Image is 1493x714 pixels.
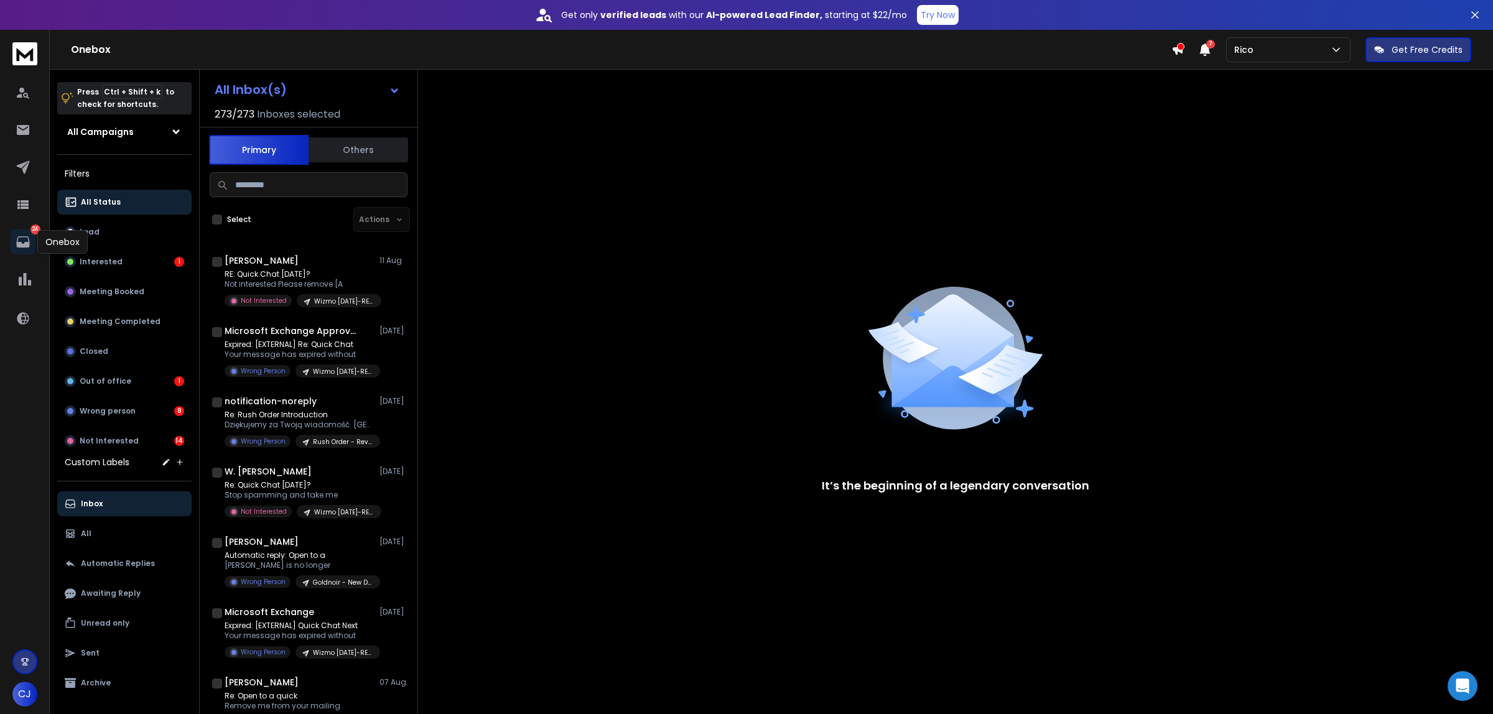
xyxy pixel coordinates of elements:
h3: Custom Labels [65,456,129,468]
p: Expired: [EXTERNAL] Quick Chat Next [225,621,374,631]
button: All Campaigns [57,119,192,144]
p: Wrong Person [241,437,286,446]
button: Awaiting Reply [57,581,192,606]
div: 14 [174,436,184,446]
div: 8 [174,406,184,416]
div: 1 [174,376,184,386]
p: Rico [1234,44,1258,56]
p: Interested [80,257,123,267]
p: [PERSON_NAME] is no longer [225,560,374,570]
p: Your message has expired without [225,350,374,359]
p: Get only with our starting at $22/mo [561,9,907,21]
button: Primary [209,135,309,165]
p: Expired: [EXTERNAL] Re: Quick Chat [225,340,374,350]
p: Stop spamming and take me [225,490,374,500]
p: Try Now [921,9,955,21]
p: Not Interested [241,507,287,516]
span: Ctrl + Shift + k [102,85,162,99]
p: RE: Quick Chat [DATE]? [225,269,374,279]
p: [DATE] [379,607,407,617]
h3: Inboxes selected [257,107,340,122]
p: Wrong Person [241,366,286,376]
button: All Status [57,190,192,215]
button: Not Interested14 [57,429,192,453]
button: Closed [57,339,192,364]
h1: [PERSON_NAME] [225,254,299,267]
p: Archive [81,678,111,688]
label: Select [227,215,251,225]
button: Meeting Completed [57,309,192,334]
p: Meeting Completed [80,317,160,327]
h1: All Inbox(s) [215,83,287,96]
p: Wizmo [DATE]-RERUN [DATE] [314,508,374,517]
p: Sent [81,648,100,658]
p: Out of office [80,376,131,386]
button: CJ [12,682,37,707]
p: [DATE] [379,537,407,547]
h1: W. [PERSON_NAME] [225,465,312,478]
p: Wrong Person [241,577,286,586]
span: 273 / 273 [215,107,254,122]
p: Wrong Person [241,647,286,657]
p: 07 Aug [379,677,407,687]
p: Meeting Booked [80,287,144,297]
button: Interested1 [57,249,192,274]
p: 11 Aug [379,256,407,266]
p: Wrong person [80,406,136,416]
span: 7 [1206,40,1215,49]
p: Lead [80,227,100,237]
div: Open Intercom Messenger [1448,671,1477,701]
p: Closed [80,346,108,356]
button: Sent [57,641,192,665]
h1: [PERSON_NAME] [225,676,299,688]
h1: Onebox [71,42,1171,57]
h3: Filters [57,165,192,182]
button: Get Free Credits [1365,37,1471,62]
h1: All Campaigns [67,126,134,138]
p: Not interested Please remove [A [225,279,374,289]
button: Wrong person8 [57,399,192,424]
p: All Status [81,197,121,207]
button: All [57,521,192,546]
p: Dziękujemy za Twoją wiadomość. [GEOGRAPHIC_DATA] [225,420,374,430]
p: Re: Quick Chat [DATE]? [225,480,374,490]
p: Remove me from your mailing [225,701,374,711]
p: [DATE] [379,326,407,336]
p: Re: Open to a quick [225,691,374,701]
button: Try Now [917,5,959,25]
button: Out of office1 [57,369,192,394]
h1: Microsoft Exchange Approval Assistant [225,325,361,337]
button: All Inbox(s) [205,77,410,102]
a: 24 [11,229,35,254]
h1: Microsoft Exchange [225,606,314,618]
button: Automatic Replies [57,551,192,576]
p: Wizmo [DATE]-RERUN [DATE] [314,297,374,306]
p: Automatic reply: Open to a [225,550,374,560]
p: Automatic Replies [81,559,155,568]
p: Unread only [81,618,129,628]
img: logo [12,42,37,65]
p: Wizmo [DATE]-RERUN [DATE] [313,648,373,657]
h1: notification-noreply [225,395,317,407]
h1: [PERSON_NAME] [225,535,299,548]
p: Re: Rush Order Introduction [225,410,374,420]
p: Not Interested [241,296,287,305]
p: Inbox [81,499,103,509]
button: Archive [57,670,192,695]
p: Wizmo [DATE]-RERUN [DATE] [313,367,373,376]
p: Not Interested [80,436,139,446]
div: Onebox [37,230,88,254]
p: Goldnoir - New Domain [DATE] [313,578,373,587]
p: It’s the beginning of a legendary conversation [822,477,1089,494]
p: 24 [30,225,40,234]
button: Lead [57,220,192,244]
button: Unread only [57,611,192,636]
p: All [81,529,91,539]
p: Press to check for shortcuts. [77,86,174,111]
p: Rush Order - Reverse Logistics [DATE] Sub [DATE] [313,437,373,447]
button: Others [309,136,408,164]
p: [DATE] [379,466,407,476]
button: Meeting Booked [57,279,192,304]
